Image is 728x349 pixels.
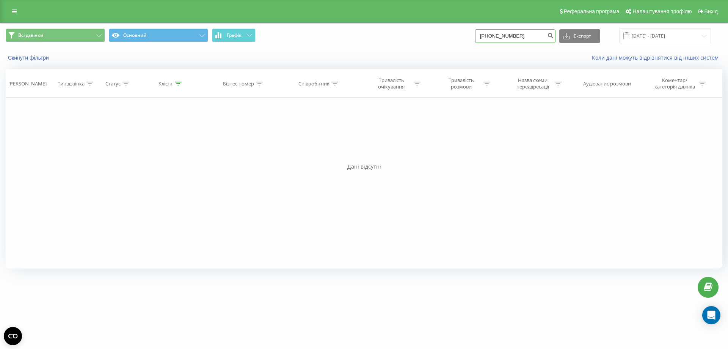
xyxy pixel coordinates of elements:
span: Графік [227,33,242,38]
div: Тип дзвінка [58,81,85,87]
div: Назва схеми переадресації [512,77,553,90]
div: [PERSON_NAME] [8,81,47,87]
div: Бізнес номер [223,81,254,87]
div: Дані відсутні [6,163,722,171]
button: Open CMP widget [4,327,22,345]
span: Всі дзвінки [18,32,43,38]
span: Реферальна програма [564,8,620,14]
button: Графік [212,28,256,42]
div: Аудіозапис розмови [583,81,631,87]
button: Скинути фільтри [6,54,53,61]
a: Коли дані можуть відрізнятися вiд інших систем [592,54,722,61]
button: Експорт [559,29,600,43]
div: Open Intercom Messenger [702,306,720,324]
input: Пошук за номером [475,29,555,43]
span: Вихід [704,8,718,14]
div: Співробітник [298,81,329,87]
div: Статус [105,81,121,87]
div: Коментар/категорія дзвінка [653,77,697,90]
div: Тривалість очікування [371,77,412,90]
div: Клієнт [158,81,173,87]
span: Налаштування профілю [632,8,692,14]
button: Основний [109,28,208,42]
button: Всі дзвінки [6,28,105,42]
div: Тривалість розмови [441,77,482,90]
